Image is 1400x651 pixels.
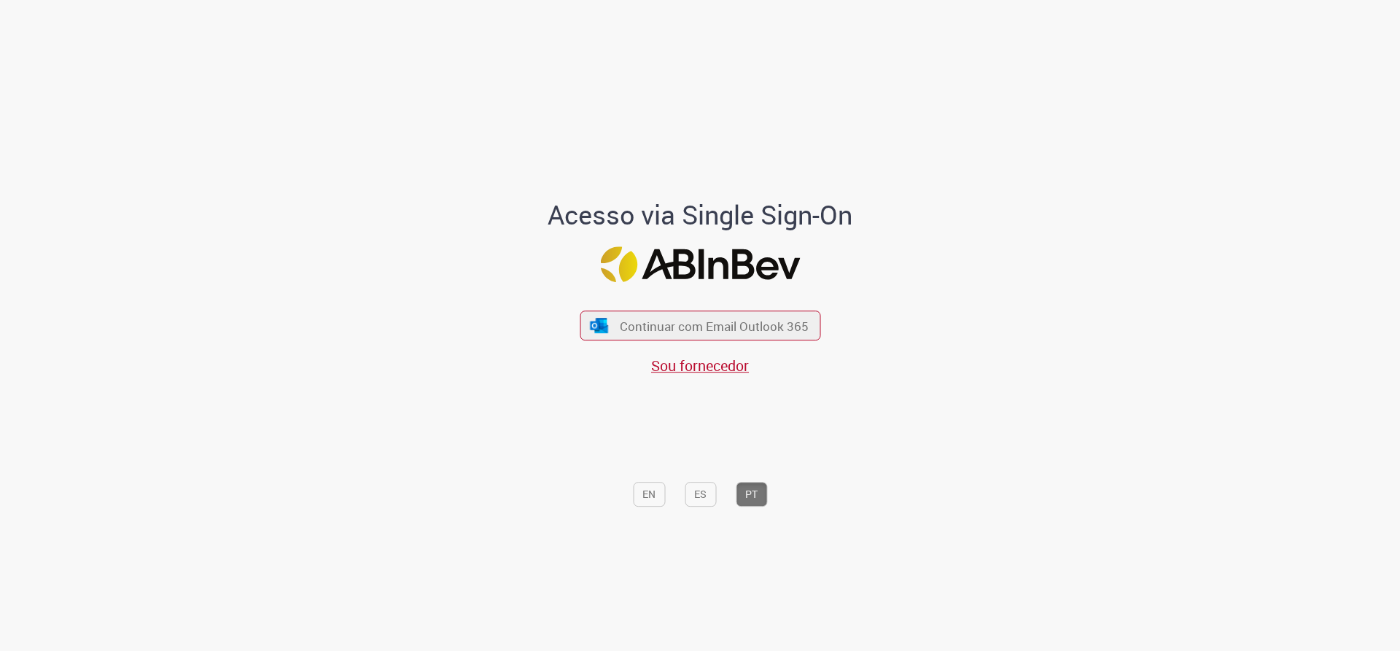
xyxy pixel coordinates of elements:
span: Continuar com Email Outlook 365 [620,318,809,335]
button: PT [736,483,767,507]
button: ES [685,483,716,507]
img: ícone Azure/Microsoft 360 [589,318,610,333]
a: Sou fornecedor [651,356,749,376]
h1: Acesso via Single Sign-On [498,200,903,230]
button: EN [633,483,665,507]
img: Logo ABInBev [600,246,800,282]
button: ícone Azure/Microsoft 360 Continuar com Email Outlook 365 [580,311,820,340]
